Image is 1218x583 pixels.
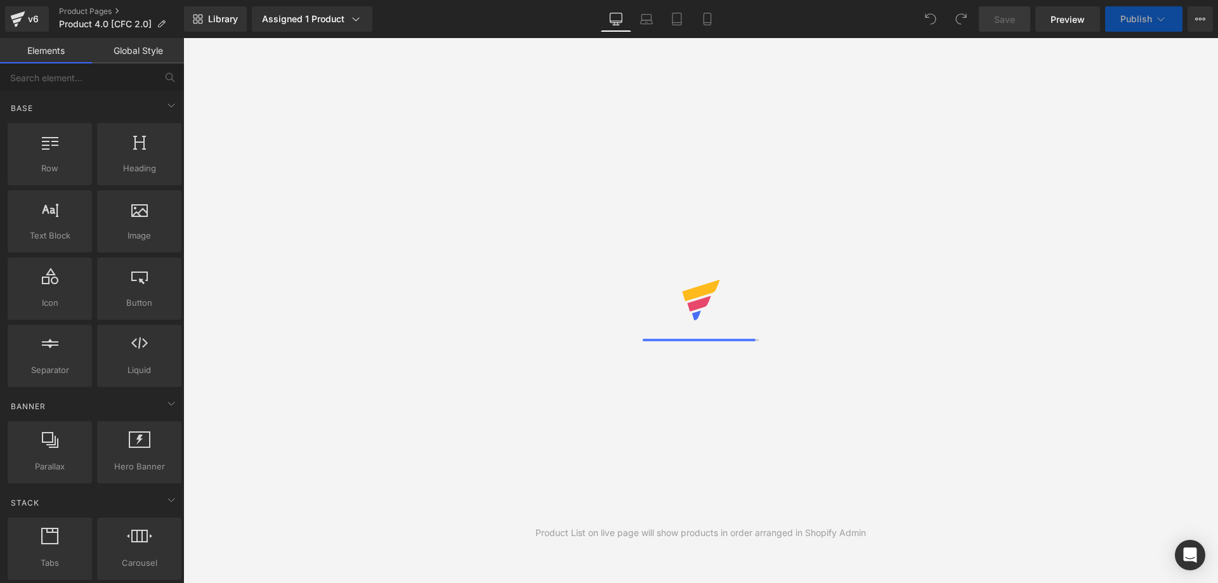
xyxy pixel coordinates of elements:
a: Desktop [601,6,631,32]
a: Product Pages [59,6,184,16]
button: More [1188,6,1213,32]
div: Assigned 1 Product [262,13,362,25]
span: Library [208,13,238,25]
span: Separator [11,364,88,377]
span: Product 4.0 [CFC 2.0] [59,19,152,29]
button: Redo [948,6,974,32]
a: Tablet [662,6,692,32]
span: Stack [10,497,41,509]
a: Laptop [631,6,662,32]
span: Button [101,296,178,310]
a: Mobile [692,6,723,32]
span: Icon [11,296,88,310]
a: New Library [184,6,247,32]
a: Global Style [92,38,184,63]
button: Undo [918,6,943,32]
span: Text Block [11,229,88,242]
span: Hero Banner [101,460,178,473]
span: Image [101,229,178,242]
span: Carousel [101,556,178,570]
span: Liquid [101,364,178,377]
span: Row [11,162,88,175]
span: Preview [1051,13,1085,26]
a: v6 [5,6,49,32]
span: Banner [10,400,47,412]
span: Publish [1120,14,1152,24]
span: Tabs [11,556,88,570]
span: Base [10,102,34,114]
span: Save [994,13,1015,26]
span: Parallax [11,460,88,473]
button: Publish [1105,6,1182,32]
a: Preview [1035,6,1100,32]
div: Open Intercom Messenger [1175,540,1205,570]
div: Product List on live page will show products in order arranged in Shopify Admin [535,526,866,540]
div: v6 [25,11,41,27]
span: Heading [101,162,178,175]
